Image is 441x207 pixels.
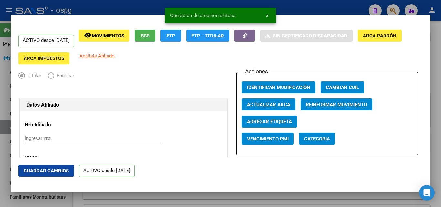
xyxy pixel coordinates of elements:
span: FTP [167,33,175,39]
span: SSS [141,33,149,39]
mat-icon: remove_red_eye [84,31,92,39]
button: x [261,10,273,21]
h1: Datos Afiliado [26,101,221,109]
span: FTP - Titular [191,33,224,39]
button: SSS [135,30,155,42]
p: ACTIVO desde [DATE] [79,165,135,177]
span: Identificar Modificación [247,85,310,90]
button: Agregar Etiqueta [242,116,297,128]
span: Sin Certificado Discapacidad [273,33,347,39]
button: Cambiar CUIL [321,81,364,93]
span: x [266,13,268,18]
span: ARCA Impuestos [24,56,64,61]
h3: Acciones [242,67,271,76]
span: Vencimiento PMI [247,136,289,142]
span: Análisis Afiliado [79,53,115,59]
button: Guardar Cambios [18,165,74,177]
span: Guardar Cambios [24,168,69,174]
button: FTP - Titular [186,30,229,42]
p: ACTIVO desde [DATE] [18,35,74,47]
button: Movimientos [79,30,129,42]
span: Familiar [54,72,74,79]
button: Categoria [299,133,335,145]
button: ARCA Padrón [358,30,402,42]
button: FTP [160,30,181,42]
span: Agregar Etiqueta [247,119,292,125]
span: Reinformar Movimiento [306,102,367,108]
button: Identificar Modificación [242,81,315,93]
span: ARCA Padrón [363,33,396,39]
mat-radio-group: Elija una opción [18,74,81,80]
button: ARCA Impuestos [18,52,69,64]
span: Cambiar CUIL [326,85,359,90]
span: Titular [25,72,41,79]
div: Open Intercom Messenger [419,185,435,201]
span: Categoria [304,136,330,142]
span: Movimientos [92,33,124,39]
button: Vencimiento PMI [242,133,294,145]
span: Actualizar ARCA [247,102,290,108]
button: Sin Certificado Discapacidad [260,30,353,42]
p: CUIL [25,154,84,161]
button: Reinformar Movimiento [301,98,372,110]
button: Actualizar ARCA [242,98,295,110]
span: Operación de creación exitosa [170,12,236,19]
p: Nro Afiliado [25,121,84,129]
